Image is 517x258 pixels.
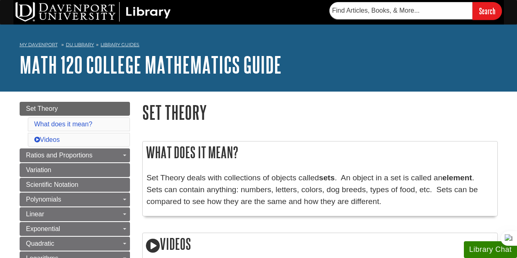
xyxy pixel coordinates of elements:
[26,211,44,218] span: Linear
[26,166,51,173] span: Variation
[329,2,472,19] input: Find Articles, Books, & More...
[101,42,139,47] a: Library Guides
[442,173,472,182] strong: element
[20,178,130,192] a: Scientific Notation
[26,152,93,159] span: Ratios and Proportions
[143,141,497,163] h2: What does it mean?
[20,163,130,177] a: Variation
[20,193,130,206] a: Polynomials
[143,233,497,256] h2: Videos
[20,207,130,221] a: Linear
[20,52,282,77] a: MATH 120 College Mathematics Guide
[142,102,498,123] h1: Set Theory
[26,240,54,247] span: Quadratic
[319,173,335,182] strong: sets
[20,39,498,52] nav: breadcrumb
[34,136,60,143] a: Videos
[34,121,92,128] a: What does it mean?
[20,102,130,116] a: Set Theory
[66,42,94,47] a: DU Library
[20,148,130,162] a: Ratios and Proportions
[16,2,171,22] img: DU Library
[26,225,60,232] span: Exponential
[147,172,493,207] p: Set Theory deals with collections of objects called . An object in a set is called an . Sets can ...
[464,241,517,258] button: Library Chat
[26,105,58,112] span: Set Theory
[26,196,61,203] span: Polynomials
[20,41,58,48] a: My Davenport
[20,222,130,236] a: Exponential
[472,2,502,20] input: Search
[20,237,130,251] a: Quadratic
[329,2,502,20] form: Searches DU Library's articles, books, and more
[26,181,78,188] span: Scientific Notation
